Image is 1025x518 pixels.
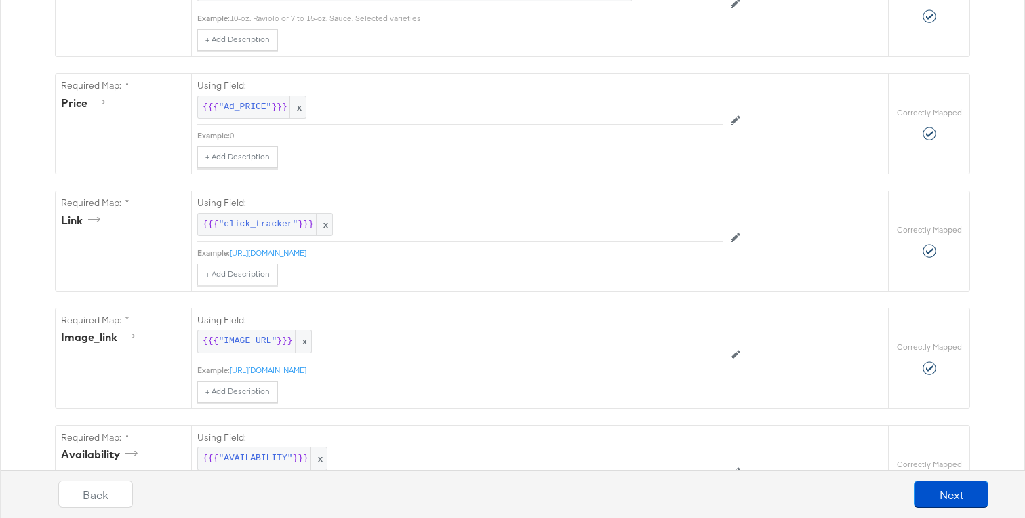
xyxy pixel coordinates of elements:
button: + Add Description [197,381,278,403]
div: Example: [197,247,230,258]
label: Required Map: * [61,314,186,327]
span: {{{ [203,452,218,465]
label: Correctly Mapped [897,224,962,235]
button: + Add Description [197,29,278,51]
div: 0 [230,130,723,141]
label: Required Map: * [61,431,186,444]
a: [URL][DOMAIN_NAME] [230,247,306,258]
div: image_link [61,330,140,345]
label: Required Map: * [61,197,186,210]
span: }}} [298,218,313,231]
button: Back [58,481,133,508]
span: x [316,214,332,236]
div: Example: [197,13,230,24]
button: Next [914,481,988,508]
span: {{{ [203,335,218,348]
label: Using Field: [197,431,723,444]
div: 10-oz. Raviolo or 7 to 15-oz. Sauce. Selected varieties [230,13,723,24]
span: "Ad_PRICE" [218,101,271,114]
span: }}} [293,452,308,465]
span: {{{ [203,101,218,114]
span: "AVAILABILITY" [218,452,292,465]
span: x [310,447,327,470]
div: Example: [197,365,230,376]
label: Using Field: [197,197,723,210]
span: x [295,330,311,353]
button: + Add Description [197,264,278,285]
span: {{{ [203,218,218,231]
label: Correctly Mapped [897,342,962,353]
label: Required Map: * [61,79,186,92]
label: Using Field: [197,314,723,327]
span: }}} [277,335,292,348]
div: link [61,213,105,228]
div: price [61,96,110,111]
span: }}} [271,101,287,114]
button: + Add Description [197,146,278,168]
a: [URL][DOMAIN_NAME] [230,365,306,375]
span: x [289,96,306,119]
div: availability [61,447,142,462]
label: Using Field: [197,79,723,92]
label: Correctly Mapped [897,459,962,470]
span: "IMAGE_URL" [218,335,277,348]
div: Example: [197,130,230,141]
label: Correctly Mapped [897,107,962,118]
span: "click_tracker" [218,218,298,231]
